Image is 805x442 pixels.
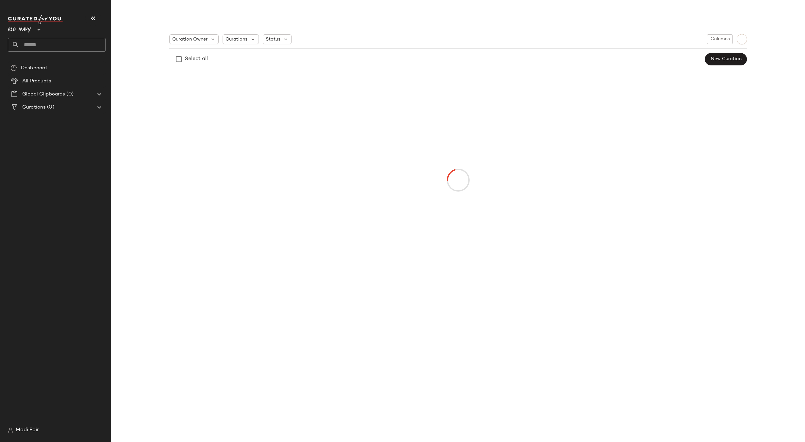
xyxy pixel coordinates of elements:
span: Curations [226,36,247,43]
button: Columns [707,34,732,44]
img: svg%3e [8,428,13,433]
span: (0) [65,91,73,98]
span: Columns [710,37,730,42]
span: Curations [22,104,46,111]
span: All Products [22,77,51,85]
div: Select all [185,55,208,63]
img: svg%3e [10,65,17,71]
span: Global Clipboards [22,91,65,98]
span: (0) [46,104,54,111]
span: Status [266,36,280,43]
img: cfy_white_logo.C9jOOHJF.svg [8,15,63,24]
span: Dashboard [21,64,47,72]
span: Madi Fair [16,426,39,434]
button: New Curation [705,53,747,65]
span: New Curation [710,57,741,62]
span: Old Navy [8,22,31,34]
span: Curation Owner [172,36,208,43]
